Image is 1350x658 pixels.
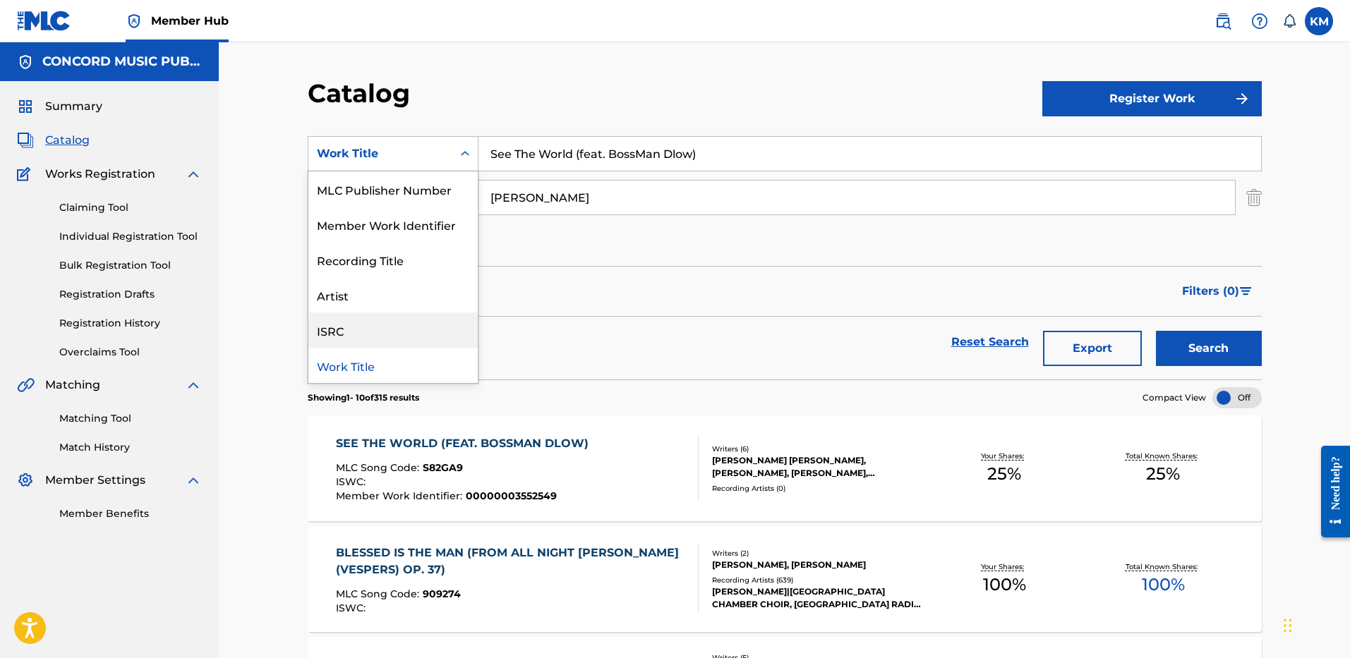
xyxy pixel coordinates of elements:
[45,377,100,394] span: Matching
[308,171,478,207] div: MLC Publisher Number
[17,132,34,149] img: Catalog
[1146,461,1180,487] span: 25 %
[308,312,478,348] div: ISRC
[944,327,1036,358] a: Reset Search
[712,585,925,611] div: [PERSON_NAME]|[GEOGRAPHIC_DATA] CHAMBER CHOIR, [GEOGRAPHIC_DATA] RADIO CHOIR, [GEOGRAPHIC_DATA]. ...
[59,345,202,360] a: Overclaims Tool
[981,561,1027,572] p: Your Shares:
[336,587,423,600] span: MLC Song Code :
[466,489,557,502] span: 00000003552549
[17,54,34,71] img: Accounts
[1126,451,1201,461] p: Total Known Shares:
[308,277,478,312] div: Artist
[59,440,202,455] a: Match History
[59,200,202,215] a: Claiming Tool
[712,559,925,571] div: [PERSON_NAME], [PERSON_NAME]
[185,472,202,489] img: expand
[45,132,90,149] span: Catalog
[17,11,71,31] img: MLC Logo
[59,411,202,426] a: Matching Tool
[317,145,444,162] div: Work Title
[712,483,925,494] div: Recording Artists ( 0 )
[17,132,90,149] a: CatalogCatalog
[1182,283,1239,300] span: Filters ( 0 )
[712,454,925,480] div: [PERSON_NAME] [PERSON_NAME], [PERSON_NAME], [PERSON_NAME], [PERSON_NAME] [PERSON_NAME] [PERSON_NA...
[1240,287,1252,296] img: filter
[17,472,34,489] img: Member Settings
[59,506,202,521] a: Member Benefits
[17,98,34,115] img: Summary
[1284,604,1292,647] div: Drag
[308,415,1262,521] a: SEE THE WORLD (FEAT. BOSSMAN DLOW)MLC Song Code:S82GA9ISWC:Member Work Identifier:00000003552549W...
[45,98,102,115] span: Summary
[336,461,423,474] span: MLC Song Code :
[45,166,155,183] span: Works Registration
[1234,90,1250,107] img: f7272a7cc735f4ea7f67.svg
[712,444,925,454] div: Writers ( 6 )
[336,475,369,488] span: ISWC :
[1305,7,1333,35] div: User Menu
[981,451,1027,461] p: Your Shares:
[42,54,202,70] h5: CONCORD MUSIC PUBLISHING LLC
[712,548,925,559] div: Writers ( 2 )
[987,461,1021,487] span: 25 %
[308,526,1262,632] a: BLESSED IS THE MAN (FROM ALL NIGHT [PERSON_NAME] (VESPERS) OP. 37)MLC Song Code:909274ISWC:Writer...
[1174,274,1262,309] button: Filters (0)
[1246,180,1262,215] img: Delete Criterion
[308,136,1262,379] form: Search Form
[336,489,466,502] span: Member Work Identifier :
[308,78,417,109] h2: Catalog
[59,287,202,302] a: Registration Drafts
[423,587,461,600] span: 909274
[45,472,145,489] span: Member Settings
[983,572,1026,597] span: 100 %
[1042,81,1262,116] button: Register Work
[185,166,202,183] img: expand
[1246,7,1274,35] div: Help
[17,377,35,394] img: Matching
[308,207,478,242] div: Member Work Identifier
[308,348,478,383] div: Work Title
[1209,7,1237,35] a: Public Search
[336,544,687,578] div: BLESSED IS THE MAN (FROM ALL NIGHT [PERSON_NAME] (VESPERS) OP. 37)
[185,377,202,394] img: expand
[336,435,596,452] div: SEE THE WORLD (FEAT. BOSSMAN DLOW)
[336,602,369,614] span: ISWC :
[1215,13,1231,30] img: search
[59,316,202,331] a: Registration History
[1043,331,1142,366] button: Export
[17,166,35,183] img: Works Registration
[1143,391,1206,404] span: Compact View
[126,13,143,30] img: Top Rightsholder
[1279,590,1350,658] iframe: Chat Widget
[17,98,102,115] a: SummarySummary
[423,461,463,474] span: S82GA9
[308,391,419,404] p: Showing 1 - 10 of 315 results
[1282,14,1296,28] div: Notifications
[308,242,478,277] div: Recording Title
[1251,13,1268,30] img: help
[151,13,229,29] span: Member Hub
[59,258,202,273] a: Bulk Registration Tool
[1142,572,1185,597] span: 100 %
[1126,561,1201,572] p: Total Known Shares:
[1310,435,1350,549] iframe: Resource Center
[1156,331,1262,366] button: Search
[712,575,925,585] div: Recording Artists ( 639 )
[59,229,202,244] a: Individual Registration Tool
